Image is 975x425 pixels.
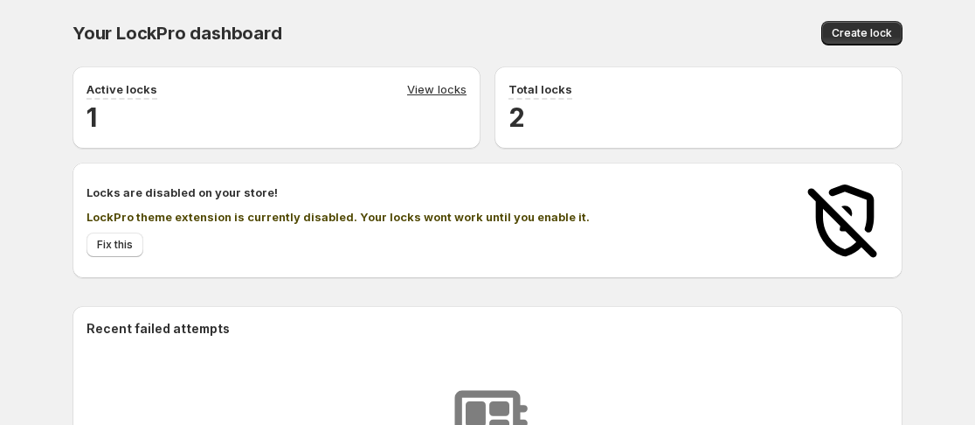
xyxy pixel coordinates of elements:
[86,80,157,98] p: Active locks
[86,100,467,135] h2: 1
[86,320,230,338] h2: Recent failed attempts
[86,233,143,257] a: Fix this
[97,238,133,252] span: Fix this
[821,21,902,45] button: Create lock
[508,80,572,98] p: Total locks
[73,23,282,44] span: Your LockPro dashboard
[832,26,892,40] span: Create lock
[407,80,467,100] a: View locks
[86,184,784,201] h2: Locks are disabled on your store!
[508,100,889,135] h2: 2
[86,208,784,226] p: LockPro theme extension is currently disabled. Your locks wont work until you enable it.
